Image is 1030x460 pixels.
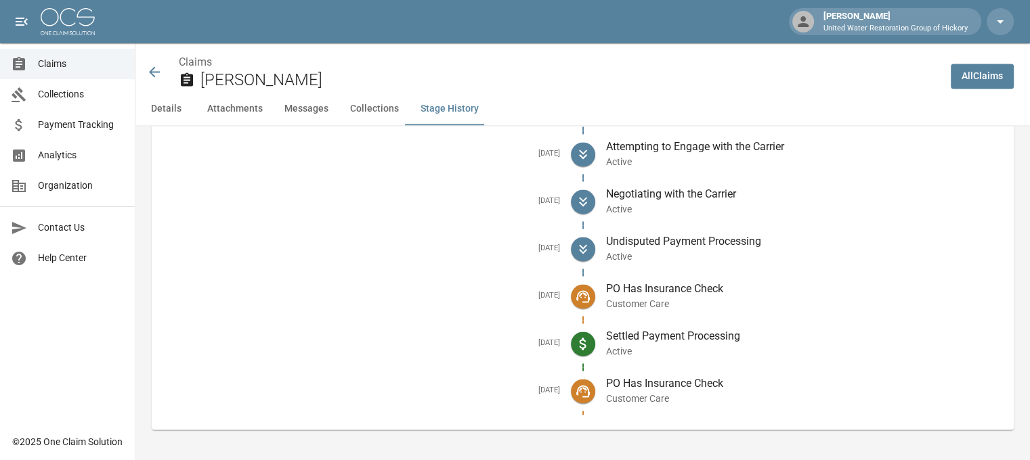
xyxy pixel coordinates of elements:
[606,186,1004,202] p: Negotiating with the Carrier
[38,87,124,101] span: Collections
[606,250,1004,263] p: Active
[163,291,560,301] h5: [DATE]
[135,93,1030,125] div: anchor tabs
[606,155,1004,168] p: Active
[606,233,1004,250] p: Undisputed Payment Processing
[135,93,196,125] button: Details
[38,148,124,162] span: Analytics
[951,64,1014,89] a: AllClaims
[179,55,212,68] a: Claims
[179,54,940,70] nav: breadcrumb
[606,375,1004,392] p: PO Has Insurance Check
[38,118,124,132] span: Payment Tracking
[606,139,1004,155] p: Attempting to Engage with the Carrier
[339,93,410,125] button: Collections
[274,93,339,125] button: Messages
[163,244,560,254] h5: [DATE]
[163,386,560,396] h5: [DATE]
[8,8,35,35] button: open drawer
[606,281,1004,297] p: PO Has Insurance Check
[200,70,940,90] h2: [PERSON_NAME]
[38,251,124,265] span: Help Center
[196,93,274,125] button: Attachments
[41,8,95,35] img: ocs-logo-white-transparent.png
[163,149,560,159] h5: [DATE]
[606,297,1004,310] p: Customer Care
[38,57,124,71] span: Claims
[38,221,124,235] span: Contact Us
[12,435,123,448] div: © 2025 One Claim Solution
[818,9,973,34] div: [PERSON_NAME]
[163,338,560,348] h5: [DATE]
[38,179,124,193] span: Organization
[606,202,1004,216] p: Active
[410,93,490,125] button: Stage History
[606,344,1004,358] p: Active
[606,392,1004,405] p: Customer Care
[606,328,1004,344] p: Settled Payment Processing
[823,23,968,34] p: United Water Restoration Group of Hickory
[163,196,560,206] h5: [DATE]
